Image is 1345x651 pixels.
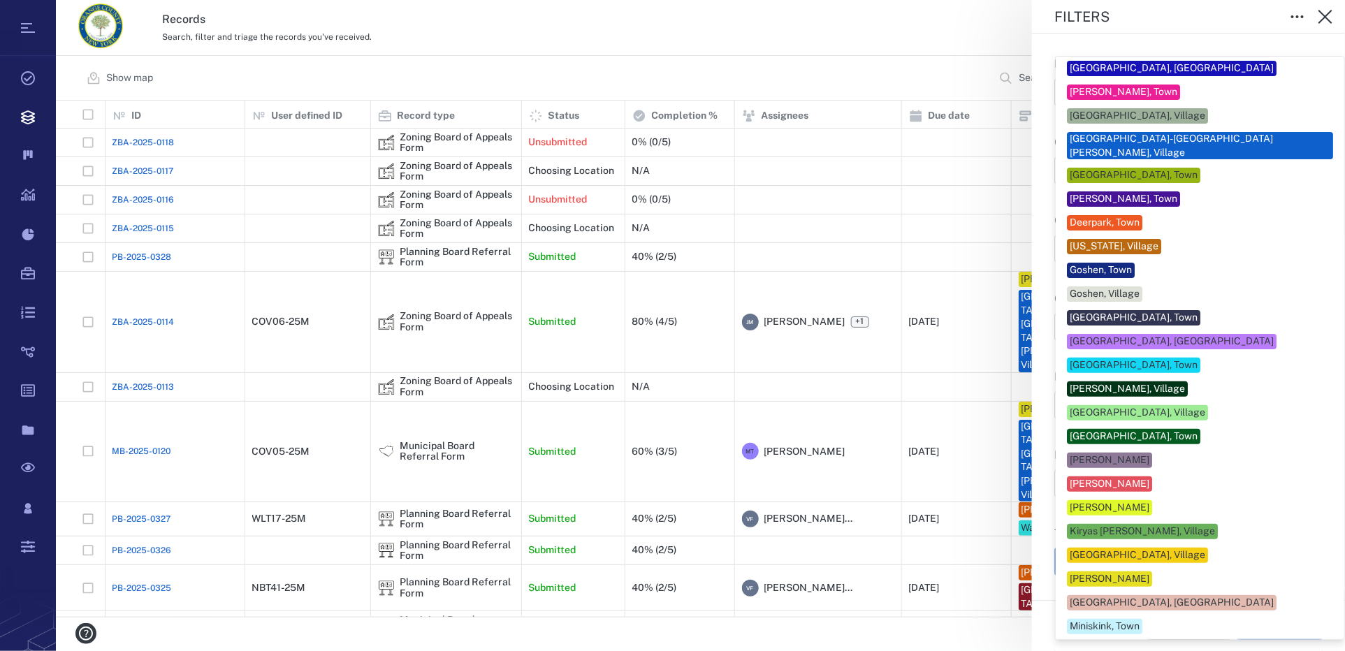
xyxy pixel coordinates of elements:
[31,10,60,22] span: Help
[1070,192,1177,206] div: [PERSON_NAME], Town
[1070,240,1158,254] div: [US_STATE], Village
[1070,109,1205,123] div: [GEOGRAPHIC_DATA], Village
[1070,311,1198,325] div: [GEOGRAPHIC_DATA], Town
[1070,596,1274,610] div: [GEOGRAPHIC_DATA], [GEOGRAPHIC_DATA]
[1070,548,1205,562] div: [GEOGRAPHIC_DATA], Village
[1070,572,1149,586] div: [PERSON_NAME]
[1070,168,1198,182] div: [GEOGRAPHIC_DATA], Town
[1070,85,1177,99] div: [PERSON_NAME], Town
[1070,453,1149,467] div: [PERSON_NAME]
[1070,216,1140,230] div: Deerpark, Town
[1070,501,1149,515] div: [PERSON_NAME]
[1070,620,1140,634] div: Miniskink, Town
[1070,358,1198,372] div: [GEOGRAPHIC_DATA], Town
[1070,287,1140,301] div: Goshen, Village
[1070,525,1215,539] div: Kiryas [PERSON_NAME], Village
[1070,61,1274,75] div: [GEOGRAPHIC_DATA], [GEOGRAPHIC_DATA]
[1070,335,1274,349] div: [GEOGRAPHIC_DATA], [GEOGRAPHIC_DATA]
[1070,430,1198,444] div: [GEOGRAPHIC_DATA], Town
[1070,382,1185,396] div: [PERSON_NAME], Village
[1070,406,1205,420] div: [GEOGRAPHIC_DATA], Village
[1070,263,1132,277] div: Goshen, Town
[1070,477,1149,491] div: [PERSON_NAME]
[1070,132,1330,159] div: [GEOGRAPHIC_DATA]-[GEOGRAPHIC_DATA][PERSON_NAME], Village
